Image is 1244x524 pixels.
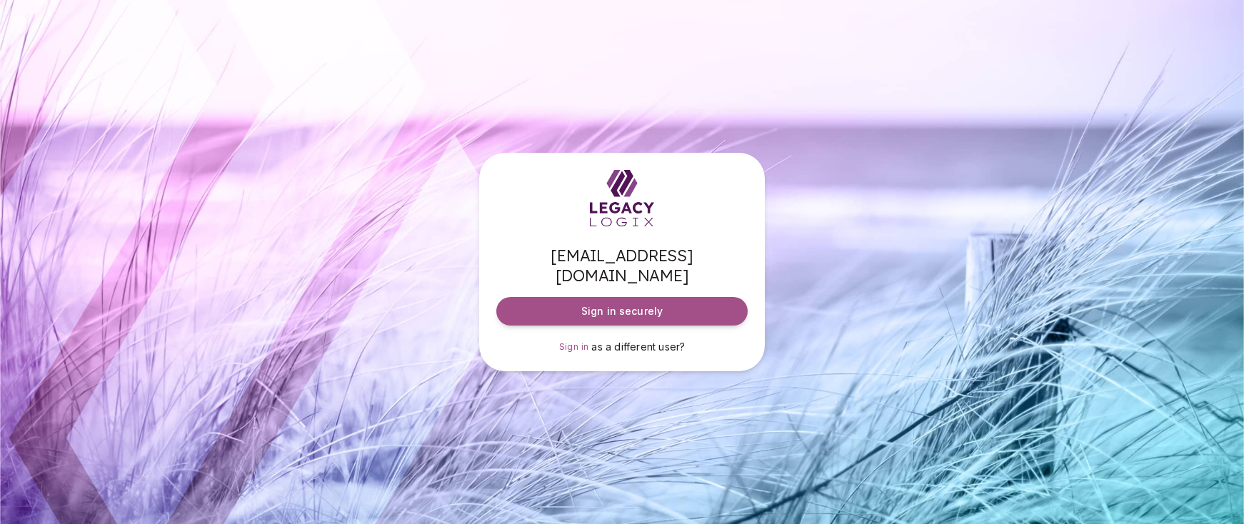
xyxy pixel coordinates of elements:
[496,297,748,326] button: Sign in securely
[581,304,663,318] span: Sign in securely
[559,340,589,354] a: Sign in
[559,341,589,352] span: Sign in
[591,341,685,353] span: as a different user?
[496,246,748,286] span: [EMAIL_ADDRESS][DOMAIN_NAME]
